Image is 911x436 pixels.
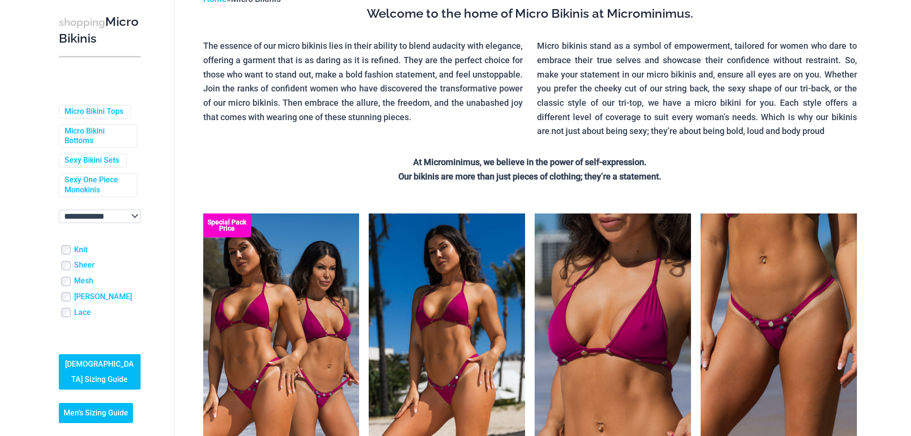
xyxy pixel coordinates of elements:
[398,171,661,181] strong: Our bikinis are more than just pieces of clothing; they’re a statement.
[74,276,93,286] a: Mesh
[413,157,647,167] strong: At Microminimus, we believe in the power of self-expression.
[59,210,141,223] select: wpc-taxonomy-pa_color-745982
[74,245,88,255] a: Knit
[203,39,523,124] p: The essence of our micro bikinis lies in their ability to blend audacity with elegance, offering ...
[537,39,857,138] p: Micro bikinis stand as a symbol of empowerment, tailored for women who dare to embrace their true...
[59,354,141,390] a: [DEMOGRAPHIC_DATA] Sizing Guide
[65,107,123,117] a: Micro Bikini Tops
[59,14,141,47] h3: Micro Bikinis
[203,6,857,22] h3: Welcome to the home of Micro Bikinis at Microminimus.
[74,260,95,270] a: Sheer
[74,292,132,302] a: [PERSON_NAME]
[65,175,130,195] a: Sexy One Piece Monokinis
[59,16,105,28] span: shopping
[74,308,91,318] a: Lace
[65,126,130,146] a: Micro Bikini Bottoms
[65,156,119,166] a: Sexy Bikini Sets
[59,403,133,423] a: Men’s Sizing Guide
[203,219,251,232] b: Special Pack Price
